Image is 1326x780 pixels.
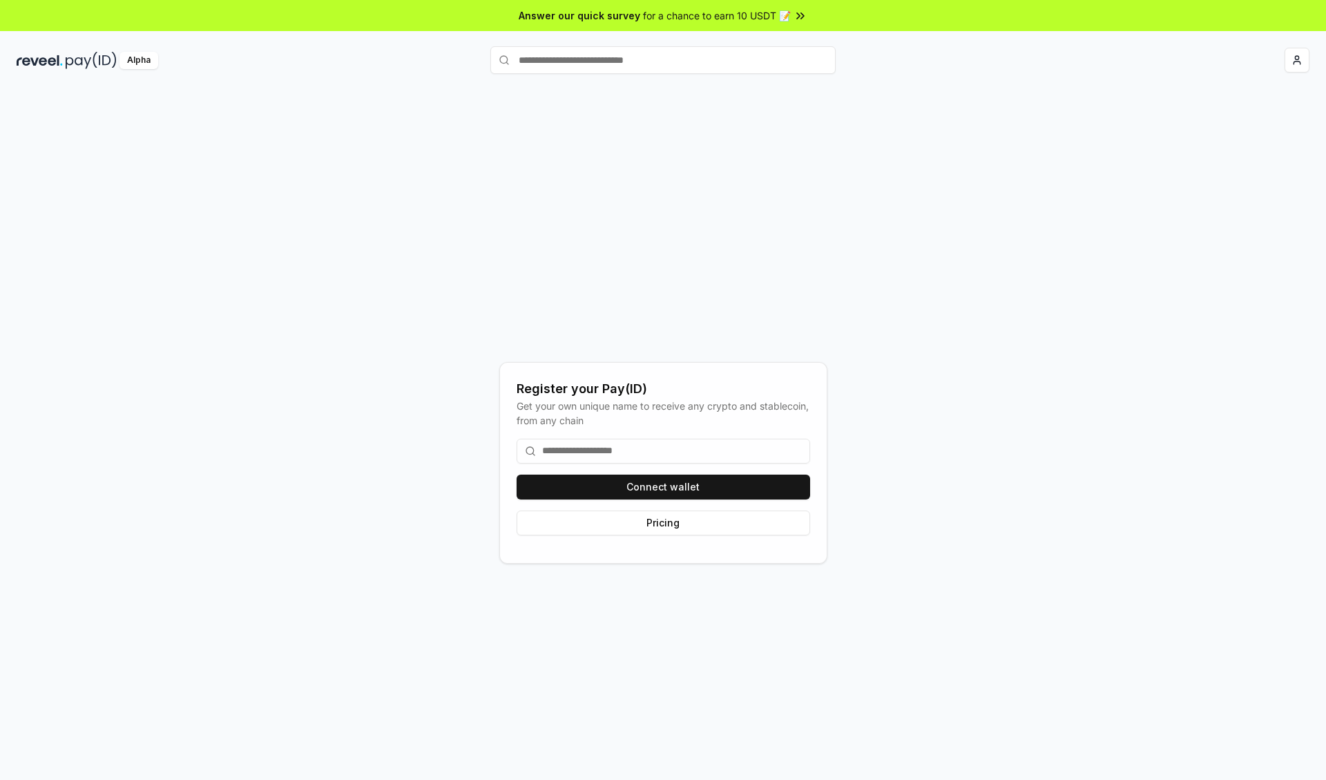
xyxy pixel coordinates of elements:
div: Get your own unique name to receive any crypto and stablecoin, from any chain [517,399,810,428]
img: pay_id [66,52,117,69]
span: Answer our quick survey [519,8,640,23]
div: Alpha [119,52,158,69]
button: Connect wallet [517,475,810,500]
img: reveel_dark [17,52,63,69]
span: for a chance to earn 10 USDT 📝 [643,8,791,23]
button: Pricing [517,511,810,535]
div: Register your Pay(ID) [517,379,810,399]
